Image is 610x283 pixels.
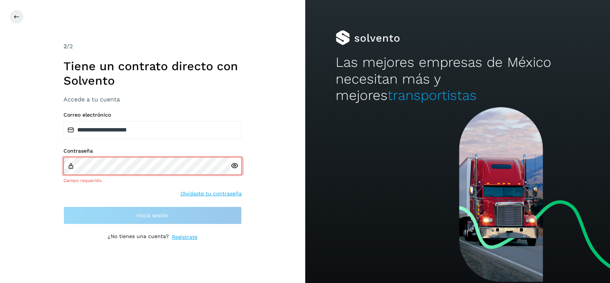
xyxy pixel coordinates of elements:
[63,177,242,184] div: Campo requerido.
[137,213,168,218] span: Inicia sesión
[63,43,67,50] span: 2
[388,87,477,103] span: transportistas
[63,96,242,103] h3: Accede a tu cuenta
[180,190,242,198] a: Olvidaste tu contraseña
[336,54,580,104] h2: Las mejores empresas de México necesitan más y mejores
[63,42,242,51] div: /2
[108,233,169,241] p: ¿No tienes una cuenta?
[63,148,242,154] label: Contraseña
[63,206,242,224] button: Inicia sesión
[63,112,242,118] label: Correo electrónico
[172,233,198,241] a: Regístrate
[63,59,242,88] h1: Tiene un contrato directo con Solvento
